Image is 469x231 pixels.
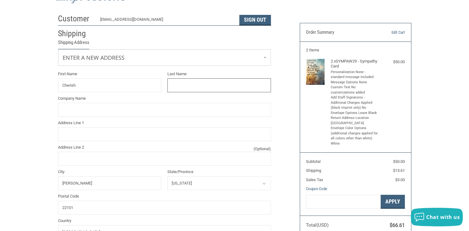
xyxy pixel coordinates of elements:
a: Enter or select a different address [58,50,271,66]
div: $50.00 [380,59,405,65]
button: Chat with us [411,208,463,226]
label: Postal Code [58,193,271,199]
li: Personalization None - standard message included [331,70,379,80]
a: Edit Cart [373,29,405,36]
label: Last Name [167,71,271,77]
label: Country [58,218,271,224]
span: $3.00 [395,177,405,182]
li: Custom Text No customizations added [331,85,379,95]
h2: Customer [58,14,94,24]
a: Coupon Code [306,186,327,191]
li: Return Address Location [GEOGRAPHIC_DATA] [331,115,379,126]
span: Chat with us [426,214,460,220]
span: Total (USD) [306,222,329,228]
h3: Order Summary [306,29,373,36]
span: $66.61 [390,222,405,228]
label: State/Province [167,169,271,175]
span: $50.00 [393,159,405,164]
label: First Name [58,71,161,77]
span: Subtotal [306,159,321,164]
label: Address Line 2 [58,144,271,150]
li: Add Staff Signatures - Additional Charges Applied (black imprint only) No [331,95,379,111]
li: Message Options None [331,80,379,85]
label: Company Name [58,95,271,102]
button: Sign Out [239,15,271,25]
span: Enter a new address [63,54,125,61]
li: Envelope Options Leave Blank [331,111,379,116]
legend: Shipping Address [58,39,89,49]
label: Address Line 1 [58,120,271,126]
span: Shipping [306,168,321,173]
label: City [58,169,161,175]
div: [EMAIL_ADDRESS][DOMAIN_NAME] [100,16,233,25]
span: Sales Tax [306,177,323,182]
input: Gift Certificate or Coupon Code [306,195,381,209]
h3: 2 Items [306,48,405,53]
h4: 2 x SYMPAW29 - Sympathy Card [331,59,379,69]
small: (Optional) [254,146,271,152]
li: Envelope Color Options (additional charges applied for all colors other than white) White [331,126,379,146]
h2: Shipping [58,28,94,39]
button: Apply [381,195,405,209]
span: $13.61 [393,168,405,173]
